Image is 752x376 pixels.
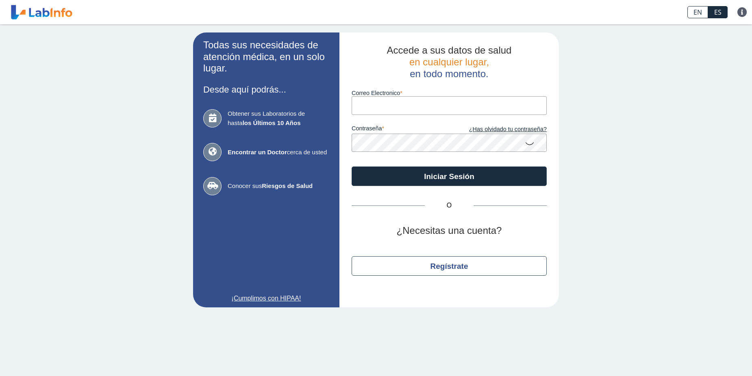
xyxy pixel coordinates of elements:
span: Obtener sus Laboratorios de hasta [228,109,329,127]
span: Conocer sus [228,182,329,191]
span: Accede a sus datos de salud [387,45,512,56]
button: Regístrate [352,256,547,276]
a: EN [687,6,708,18]
a: ¡Cumplimos con HIPAA! [203,294,329,303]
a: ¿Has olvidado tu contraseña? [449,125,547,134]
b: los Últimos 10 Años [243,119,301,126]
a: ES [708,6,728,18]
b: Encontrar un Doctor [228,149,287,156]
span: en cualquier lugar, [409,56,489,67]
label: Correo Electronico [352,90,547,96]
button: Iniciar Sesión [352,166,547,186]
h2: ¿Necesitas una cuenta? [352,225,547,237]
h2: Todas sus necesidades de atención médica, en un solo lugar. [203,39,329,74]
span: en todo momento. [410,68,488,79]
span: O [425,201,474,210]
span: cerca de usted [228,148,329,157]
h3: Desde aquí podrás... [203,84,329,95]
b: Riesgos de Salud [262,182,313,189]
label: contraseña [352,125,449,134]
